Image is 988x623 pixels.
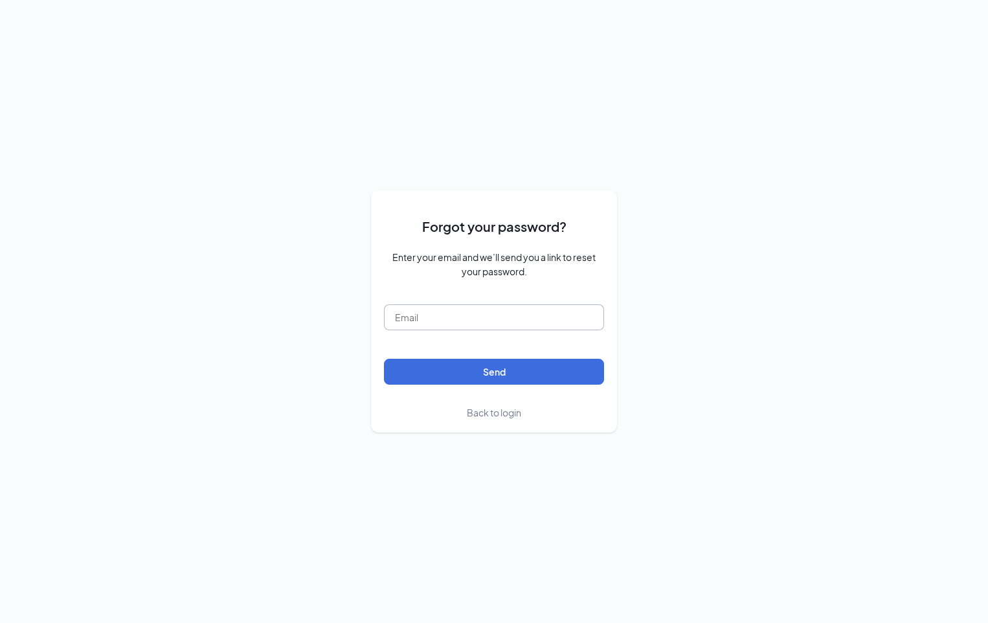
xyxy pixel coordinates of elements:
[384,359,604,385] button: Send
[467,405,521,420] a: Back to login
[422,216,567,236] span: Forgot your password?
[467,407,521,418] span: Back to login
[384,304,604,330] input: Email
[384,250,604,278] span: Enter your email and we’ll send you a link to reset your password.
